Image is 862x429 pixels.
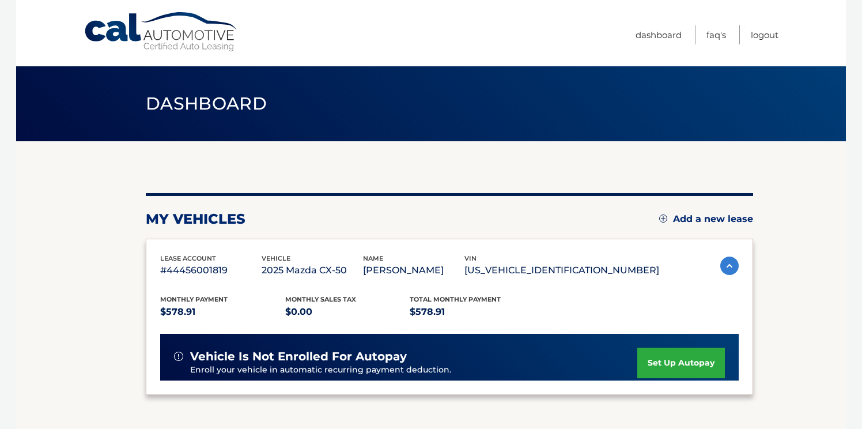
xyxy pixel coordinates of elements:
span: vehicle [262,254,290,262]
span: Dashboard [146,93,267,114]
p: $578.91 [160,304,285,320]
img: accordion-active.svg [720,257,739,275]
span: lease account [160,254,216,262]
span: vin [464,254,477,262]
h2: my vehicles [146,210,245,228]
a: Add a new lease [659,213,753,225]
img: alert-white.svg [174,352,183,361]
p: $0.00 [285,304,410,320]
a: set up autopay [637,348,725,378]
p: [PERSON_NAME] [363,262,464,279]
a: Dashboard [636,25,682,44]
img: add.svg [659,215,667,223]
span: Monthly sales Tax [285,295,356,303]
a: Logout [751,25,778,44]
a: Cal Automotive [84,12,239,52]
span: vehicle is not enrolled for autopay [190,349,407,364]
a: FAQ's [706,25,726,44]
span: Total Monthly Payment [410,295,501,303]
p: $578.91 [410,304,535,320]
p: Enroll your vehicle in automatic recurring payment deduction. [190,364,637,377]
p: #44456001819 [160,262,262,279]
p: [US_VEHICLE_IDENTIFICATION_NUMBER] [464,262,659,279]
p: 2025 Mazda CX-50 [262,262,363,279]
span: Monthly Payment [160,295,228,303]
span: name [363,254,383,262]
